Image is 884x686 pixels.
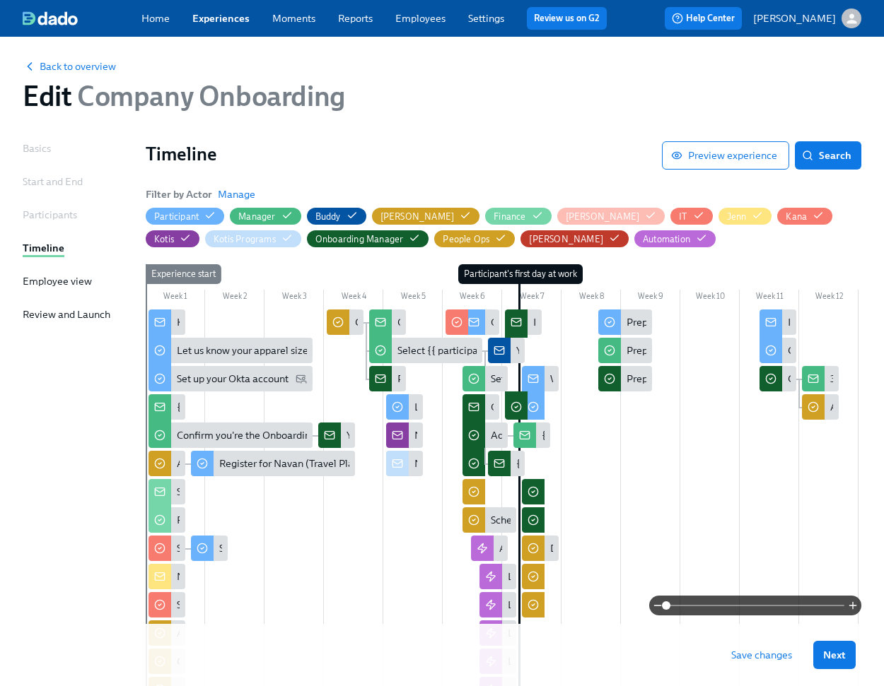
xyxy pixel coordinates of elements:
[491,315,564,329] div: One week to go!
[315,210,341,223] div: Hide Buddy
[679,210,687,223] div: Hide IT
[414,428,569,442] div: New Swag request from ClassDojo
[238,210,275,223] div: Hide Manager
[149,620,185,646] div: Add State to Worker's Comp Policy
[177,485,257,499] div: State Registration
[149,507,185,533] div: Register State & Update Status Sheet
[149,564,185,589] div: New Team Member: {{ participant.fullName }} is joining
[383,290,443,307] div: Week 5
[598,338,652,363] div: Prepare a Like and a Wish for your next 1:1 with {{ participant.firstName }}
[753,11,836,25] p: [PERSON_NAME]
[463,422,508,448] div: Add to team meetings/tools/accounts/docs/boards
[786,210,807,223] div: Hide Kana
[23,79,345,113] h1: Edit
[533,315,817,329] div: Important Reminders: {{ participant.firstName }} Starts [DATE]
[802,394,839,420] div: Add 30-day goals assessment to 30-60-90 dashboard
[634,230,716,247] button: Automation
[149,422,313,448] div: Confirm you're the Onboarding Manager
[386,422,423,448] div: New Swag request from ClassDojo
[721,641,802,669] button: Save changes
[488,338,525,363] div: You're the buddy for new team member: {{ participant.fullName }}
[369,338,482,363] div: Select {{ participant.firstName }}'s buddy
[463,309,499,335] div: One week to go!
[149,366,313,391] div: Set up your Okta account
[23,11,141,25] a: dado
[662,141,789,170] button: Preview experience
[23,175,83,189] div: Start and End
[542,428,715,442] div: {{ participant.firstName }} starts soon!
[149,536,185,561] div: Send out Allwhere Email
[149,479,185,504] div: State Registration
[149,338,313,363] div: Let us know your apparel size
[177,513,342,527] div: Register State & Update Status Sheet
[488,451,525,476] div: {{ participant.firstName }}'s onboarding buddy
[414,400,722,414] div: Let us know which Live Onboarding sessions you would like to attend
[218,187,255,201] span: Manage
[491,428,721,442] div: Add to team meetings/tools/accounts/docs/boards
[727,210,747,223] div: Hide Jenn
[23,11,78,25] img: dado
[372,208,480,225] button: [PERSON_NAME]
[499,541,597,555] div: Add to Slack channels
[522,536,559,561] div: Day 1 Welcome Meeting & Shareable Deck
[760,338,796,363] div: Complete the 30-day Feedback Survey
[529,232,603,246] div: Hide Urjit
[71,79,344,113] span: Company Onboarding
[296,373,307,384] svg: Personal Email
[520,230,629,247] button: [PERSON_NAME]
[146,264,221,284] div: Experience start
[491,400,699,414] div: One week til {{ participant.firstName }} starts!
[219,541,360,555] div: Select your IT kit from Allwhere
[516,343,815,357] div: You're the buddy for new team member: {{ participant.fullName }}
[149,592,185,617] div: Schedule Manager IRL Onboarding call
[562,290,621,307] div: Week 8
[315,232,404,246] div: Hide Onboarding Manager
[146,230,199,247] button: Kotis
[177,456,284,471] div: Add New Hire to Navan
[149,451,185,476] div: Add New Hire to Navan
[397,372,639,386] div: Prepare onboarding doc for {{ participant.fullName }}
[395,12,446,25] a: Employees
[485,208,551,225] button: Finance
[463,394,499,420] div: One week til {{ participant.firstName }} starts!
[338,12,373,25] a: Reports
[463,507,516,533] div: Schedule 30/60/90 day check-ins for {{ participant.fullName }}
[760,366,796,391] div: Complete the 30-day check-in for {{ participant.firstName }}
[146,141,662,167] h1: Timeline
[177,372,289,386] div: Set up your Okta account
[643,232,690,246] div: Hide Automation
[146,290,205,307] div: Week 1
[799,290,859,307] div: Week 12
[272,12,315,25] a: Moments
[672,11,735,25] span: Help Center
[23,141,51,155] div: Basics
[369,366,406,391] div: Prepare onboarding doc for {{ participant.fullName }}
[777,208,832,225] button: Kana
[494,210,525,223] div: Hide Finance
[230,208,301,225] button: Manager
[813,641,856,669] button: Next
[146,208,224,225] button: Participant
[753,8,861,28] button: [PERSON_NAME]
[23,307,110,321] div: Review and Launch
[534,11,600,25] a: Review us on G2
[598,366,652,391] div: Prepare a Like and a Wish for your next 1:1 with {{ participant.firstName }}
[23,241,64,255] div: Timeline
[458,264,583,284] div: Participant's first day at work
[805,148,851,162] span: Search
[665,7,742,30] button: Help Center
[386,394,423,420] div: Let us know which Live Onboarding sessions you would like to attend
[598,309,652,335] div: Prepare a Like and a Wish for your next 1:1 with {{ manager.firstName }}
[527,7,607,30] button: Review us on G2
[177,541,288,555] div: Send out Allwhere Email
[479,564,516,589] div: Live onboarding sessions (non-converters)
[557,208,665,225] button: [PERSON_NAME]
[443,290,502,307] div: Week 6
[386,451,423,476] div: New Swag request from ClassDojo
[479,592,516,617] div: Live onboarding (converters): Revenue
[154,232,174,246] div: Hide Kotis
[307,208,366,225] button: Buddy
[149,309,185,335] div: Kicking Off Onboarding at ClassDojo
[318,422,355,448] div: You're the onboarding manager for new team member: {{ participant.fullName }}
[23,59,116,73] button: Back to overview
